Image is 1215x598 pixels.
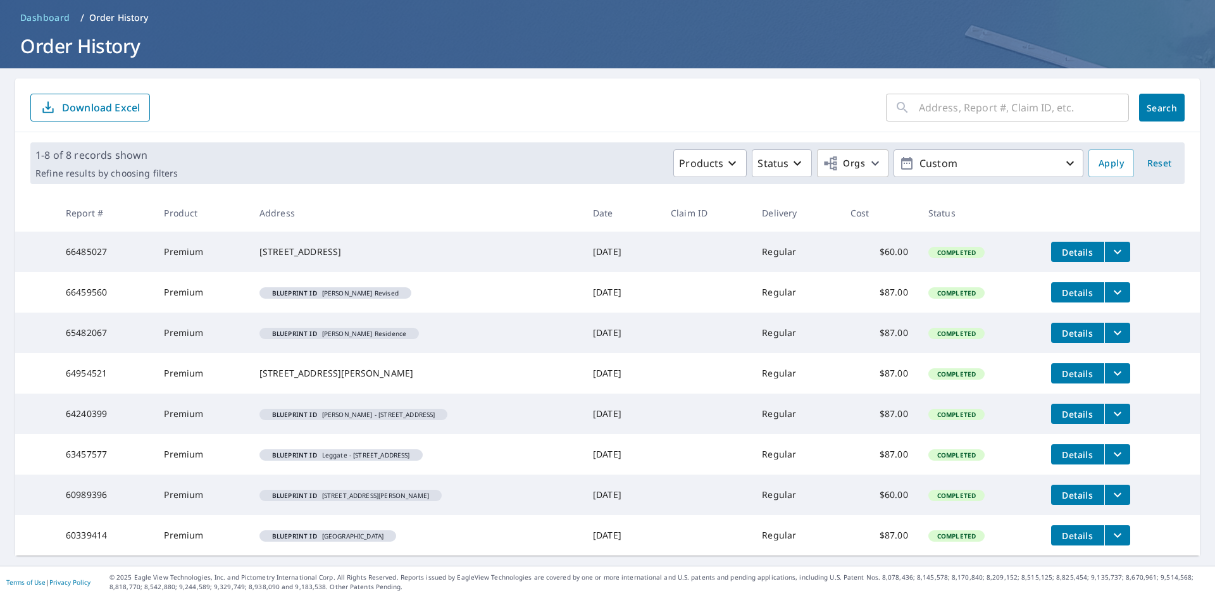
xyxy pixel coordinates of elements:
[1059,287,1097,299] span: Details
[583,475,661,515] td: [DATE]
[56,232,154,272] td: 66485027
[752,475,840,515] td: Regular
[30,94,150,121] button: Download Excel
[80,10,84,25] li: /
[752,232,840,272] td: Regular
[272,411,317,418] em: Blueprint ID
[15,8,75,28] a: Dashboard
[154,313,249,353] td: Premium
[265,492,437,499] span: [STREET_ADDRESS][PERSON_NAME]
[840,313,918,353] td: $87.00
[259,367,573,380] div: [STREET_ADDRESS][PERSON_NAME]
[583,434,661,475] td: [DATE]
[1059,408,1097,420] span: Details
[894,149,1083,177] button: Custom
[930,532,983,540] span: Completed
[154,194,249,232] th: Product
[15,33,1200,59] h1: Order History
[56,394,154,434] td: 64240399
[1059,449,1097,461] span: Details
[919,90,1129,125] input: Address, Report #, Claim ID, etc.
[62,101,140,115] p: Download Excel
[840,475,918,515] td: $60.00
[752,313,840,353] td: Regular
[1059,327,1097,339] span: Details
[56,353,154,394] td: 64954521
[583,515,661,556] td: [DATE]
[265,330,414,337] span: [PERSON_NAME] Residence
[1051,323,1104,343] button: detailsBtn-65482067
[1139,94,1185,121] button: Search
[6,578,90,586] p: |
[583,194,661,232] th: Date
[1139,149,1180,177] button: Reset
[930,289,983,297] span: Completed
[89,11,149,24] p: Order History
[840,394,918,434] td: $87.00
[1059,368,1097,380] span: Details
[56,194,154,232] th: Report #
[154,434,249,475] td: Premium
[154,475,249,515] td: Premium
[49,578,90,587] a: Privacy Policy
[752,194,840,232] th: Delivery
[20,11,70,24] span: Dashboard
[752,394,840,434] td: Regular
[752,272,840,313] td: Regular
[35,147,178,163] p: 1-8 of 8 records shown
[930,329,983,338] span: Completed
[1051,444,1104,464] button: detailsBtn-63457577
[272,492,317,499] em: Blueprint ID
[1051,242,1104,262] button: detailsBtn-66485027
[1104,363,1130,383] button: filesDropdownBtn-64954521
[35,168,178,179] p: Refine results by choosing filters
[840,194,918,232] th: Cost
[757,156,788,171] p: Status
[1051,404,1104,424] button: detailsBtn-64240399
[583,353,661,394] td: [DATE]
[823,156,865,171] span: Orgs
[154,394,249,434] td: Premium
[265,411,443,418] span: [PERSON_NAME] - [STREET_ADDRESS]
[56,434,154,475] td: 63457577
[109,573,1209,592] p: © 2025 Eagle View Technologies, Inc. and Pictometry International Corp. All Rights Reserved. Repo...
[1051,363,1104,383] button: detailsBtn-64954521
[840,272,918,313] td: $87.00
[1059,489,1097,501] span: Details
[265,533,391,539] span: [GEOGRAPHIC_DATA]
[154,353,249,394] td: Premium
[918,194,1041,232] th: Status
[583,313,661,353] td: [DATE]
[930,491,983,500] span: Completed
[265,452,418,458] span: Leggate - [STREET_ADDRESS]
[1104,282,1130,302] button: filesDropdownBtn-66459560
[154,232,249,272] td: Premium
[817,149,888,177] button: Orgs
[1104,404,1130,424] button: filesDropdownBtn-64240399
[272,452,317,458] em: Blueprint ID
[1099,156,1124,171] span: Apply
[840,515,918,556] td: $87.00
[1149,102,1174,114] span: Search
[930,248,983,257] span: Completed
[15,8,1200,28] nav: breadcrumb
[930,370,983,378] span: Completed
[840,232,918,272] td: $60.00
[1104,525,1130,545] button: filesDropdownBtn-60339414
[1051,282,1104,302] button: detailsBtn-66459560
[752,434,840,475] td: Regular
[840,434,918,475] td: $87.00
[1051,485,1104,505] button: detailsBtn-60989396
[583,272,661,313] td: [DATE]
[930,410,983,419] span: Completed
[56,475,154,515] td: 60989396
[752,353,840,394] td: Regular
[583,394,661,434] td: [DATE]
[840,353,918,394] td: $87.00
[1059,530,1097,542] span: Details
[56,272,154,313] td: 66459560
[1104,485,1130,505] button: filesDropdownBtn-60989396
[673,149,747,177] button: Products
[1059,246,1097,258] span: Details
[752,149,812,177] button: Status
